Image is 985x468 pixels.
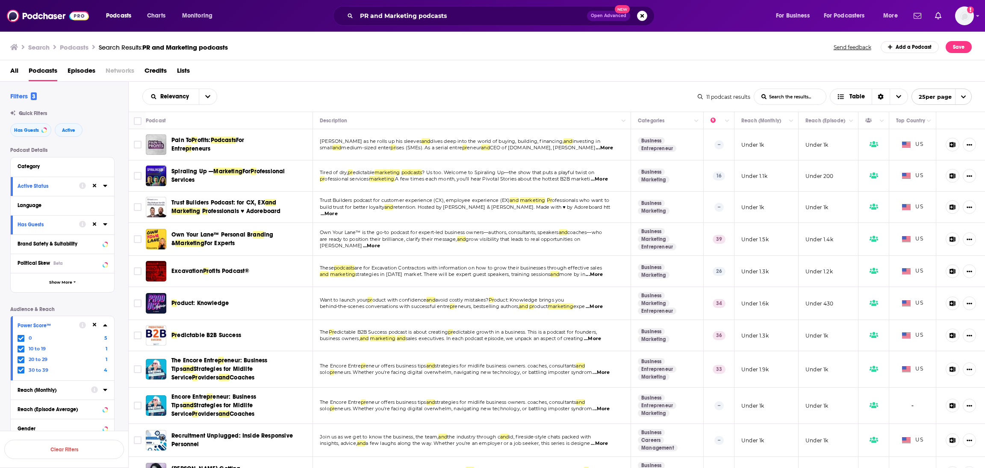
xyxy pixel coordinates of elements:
span: oduct: Knowledge [177,299,229,307]
span: [PERSON_NAME] as he rolls up his sleeves [320,138,422,144]
button: Show More Button [963,232,976,246]
span: Pr [171,299,177,307]
button: Has Guests [10,123,51,137]
a: Own Your Lane™ Personal Branding &MarketingFor Experts [171,231,299,248]
a: Excavation Profits Podcast® [146,261,166,281]
button: Show More Button [963,264,976,278]
span: ...More [363,243,380,249]
span: Pr [192,136,197,144]
h3: Podcasts [60,43,88,51]
div: Search podcasts, credits, & more... [341,6,663,26]
button: Show More Button [963,362,976,376]
span: and [183,365,194,373]
span: Podcasts [106,10,131,22]
a: The Encore Entrepreneur: Business Tips and Strategies for Midlife Service Providers and Coaches [146,359,166,379]
span: For Podcasters [824,10,865,22]
span: and [320,271,329,277]
span: small [320,145,333,151]
span: marketing. [369,176,395,182]
img: Trust Builders Podcast: for CX, EX and Marketing Professionals ♥ Adoreboard [146,197,166,217]
span: ? Us too. Welcome to Spiraling Up—the show that puts a playful twist on [422,169,594,175]
a: Entrepreneur [638,402,676,409]
span: Pr [171,332,177,339]
p: 39 [713,235,725,243]
p: Under 1.4k [805,236,833,243]
button: open menu [100,9,142,23]
span: oduct: Knowledge brings you [494,297,564,303]
button: Show More Button [963,200,976,214]
span: Pr [251,168,256,175]
a: Episodes [68,64,95,81]
div: Category [18,163,102,169]
p: Under 1.2k [805,268,833,275]
button: open menu [143,94,199,100]
a: Entrepreneur [638,243,676,250]
a: Business [638,264,665,271]
span: and [333,145,342,151]
a: Business [638,137,665,144]
span: The Encore Entre [171,357,218,364]
a: Search Results:PR and Marketing podcasts [99,43,228,51]
span: Pr [192,374,198,381]
span: Trust Builders podcast for customer experience (CX), employee experience (EX) [320,197,510,203]
p: Under 1k [805,141,828,148]
span: CEO of [DOMAIN_NAME], [PERSON_NAME] [490,145,596,151]
a: Encore Entrepreneur: Business Tips and Strategies for Midlife Service Providers and Coaches [146,395,166,416]
span: All [10,64,18,81]
div: Sort Direction [872,89,890,104]
span: Pr [547,197,552,203]
span: US [902,267,923,275]
span: and [563,138,572,144]
span: ofessional services [324,176,369,182]
span: Trust Builders Podcast: for CX, EX [171,199,265,206]
span: Toggle select row [134,299,142,307]
a: Marketing [638,300,669,307]
button: Show More Button [963,329,976,342]
span: Charts [147,10,165,22]
a: Predictable B2B Success [171,331,241,340]
span: Logged in as LindaBurns [955,6,974,25]
a: Lists [177,64,190,81]
span: 3 [31,92,37,100]
span: and [550,271,559,277]
div: Categories [638,116,664,126]
div: Reach (Monthly) [18,387,86,393]
img: Spiraling Up — Marketing For Professional Services [146,166,166,186]
a: Product: Knowledge [146,293,166,314]
a: Spiraling Up —MarketingForProfessional Services [171,167,299,184]
img: Own Your Lane™ Personal Branding & Marketing For Experts [146,229,166,249]
a: Entrepreneur [638,366,676,373]
button: Column Actions [786,116,796,126]
span: Podcasts [29,64,57,81]
a: Marketing [638,410,669,417]
div: Brand Safety & Suitability [18,241,100,247]
span: Toggle select row [134,172,142,180]
a: Entrepreneur [638,308,676,314]
a: Business [638,328,665,335]
button: Column Actions [722,116,732,126]
span: These [320,265,334,271]
img: Podchaser - Follow, Share and Rate Podcasts [7,8,89,24]
a: Business [638,358,665,365]
span: Table [849,94,865,100]
span: Active [62,128,75,133]
span: ofessionals who want to [552,197,609,203]
p: Under 430 [805,300,834,307]
p: Under 200 [805,172,834,180]
a: Marketing [638,272,669,278]
span: edictable [353,169,375,175]
p: Under 1k [805,204,828,211]
a: Business [638,200,665,207]
button: Political SkewBeta [18,258,107,268]
span: and [422,138,431,144]
button: Clear Filters [4,440,124,459]
span: Credits [145,64,167,81]
a: Product: Knowledge [171,299,229,308]
span: ofessionals ♥ Adoreboard [208,207,280,215]
a: Predictable B2B Success [146,325,166,346]
span: US [902,235,923,243]
span: avoid costly mistakes? [435,297,489,303]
